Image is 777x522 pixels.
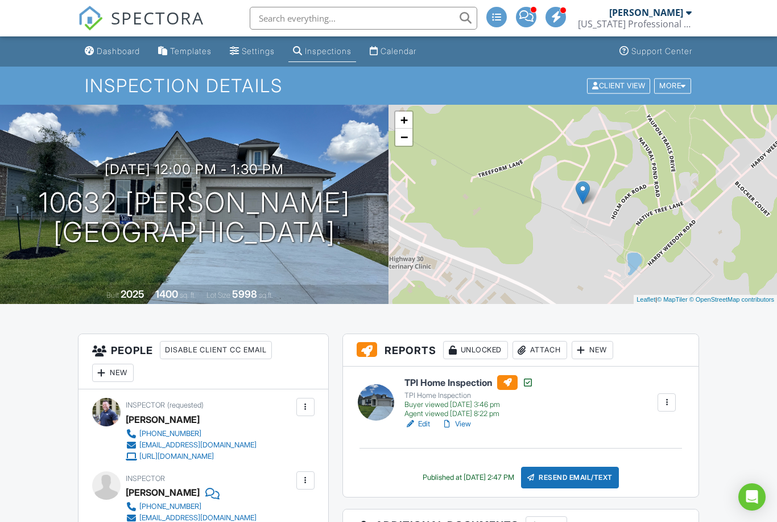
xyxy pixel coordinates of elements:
div: Resend Email/Text [521,467,619,488]
div: [PERSON_NAME] [126,411,200,428]
a: Zoom out [395,129,412,146]
span: Lot Size [206,291,230,299]
span: sq. ft. [180,291,196,299]
a: Edit [404,418,430,430]
input: Search everything... [250,7,477,30]
a: Dashboard [80,41,144,62]
span: Built [106,291,119,299]
span: Inspector [126,401,165,409]
div: | [634,295,777,305]
a: [EMAIL_ADDRESS][DOMAIN_NAME] [126,439,257,451]
a: TPI Home Inspection TPI Home Inspection Buyer viewed [DATE] 3:46 pm Agent viewed [DATE] 8:22 pm [404,375,534,418]
div: Disable Client CC Email [160,341,272,359]
a: [URL][DOMAIN_NAME] [126,451,257,462]
div: Client View [587,78,650,93]
a: Client View [586,81,653,89]
div: [URL][DOMAIN_NAME] [139,452,214,461]
div: 1400 [155,288,178,300]
div: New [572,341,613,359]
div: Attach [513,341,567,359]
div: Published at [DATE] 2:47 PM [423,473,514,482]
div: Inspections [305,46,352,56]
div: [EMAIL_ADDRESS][DOMAIN_NAME] [139,441,257,450]
div: [PERSON_NAME] [609,7,683,18]
h1: Inspection Details [85,76,692,96]
div: Support Center [631,46,692,56]
span: SPECTORA [111,6,204,30]
div: More [654,78,691,93]
h6: TPI Home Inspection [404,375,534,390]
div: 2025 [121,288,144,300]
a: [PHONE_NUMBER] [126,428,257,439]
div: Agent viewed [DATE] 8:22 pm [404,409,534,418]
div: Unlocked [443,341,508,359]
div: Dashboard [97,46,140,56]
div: [PHONE_NUMBER] [139,429,201,438]
span: sq.ft. [259,291,273,299]
div: Buyer viewed [DATE] 3:46 pm [404,400,534,409]
span: Inspector [126,474,165,483]
a: Zoom in [395,112,412,129]
h3: Reports [343,334,699,367]
a: © MapTiler [657,296,688,303]
img: The Best Home Inspection Software - Spectora [78,6,103,31]
a: © OpenStreetMap contributors [689,296,774,303]
a: Templates [154,41,216,62]
div: New [92,364,134,382]
a: SPECTORA [78,15,204,39]
a: [PHONE_NUMBER] [126,501,257,512]
div: TPI Home Inspection [404,391,534,400]
div: [PHONE_NUMBER] [139,502,201,511]
a: Support Center [615,41,697,62]
div: Calendar [381,46,416,56]
div: Open Intercom Messenger [738,483,766,511]
h3: [DATE] 12:00 pm - 1:30 pm [105,162,284,177]
a: Inspections [288,41,356,62]
div: Settings [242,46,275,56]
div: Templates [170,46,212,56]
div: Texas Professional Inspections [578,18,692,30]
a: Calendar [365,41,421,62]
div: [PERSON_NAME] [126,484,200,501]
span: (requested) [167,401,204,409]
h3: People [78,334,328,389]
a: View [441,418,471,430]
div: 5998 [232,288,257,300]
a: Leaflet [637,296,655,303]
a: Settings [225,41,279,62]
h1: 10632 [PERSON_NAME] [GEOGRAPHIC_DATA] [39,188,350,248]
